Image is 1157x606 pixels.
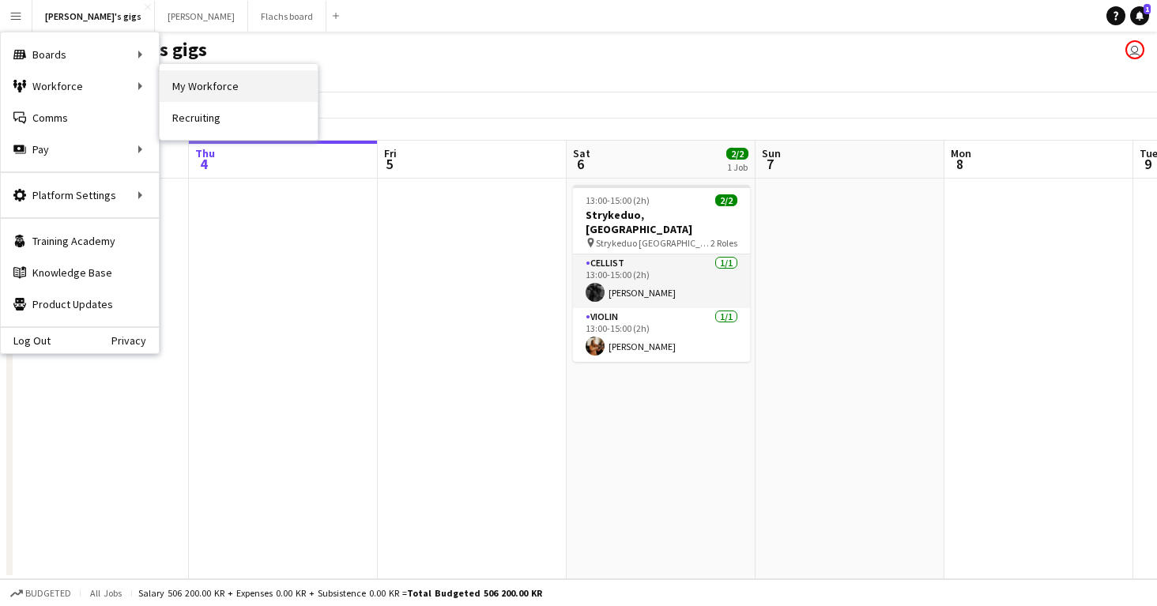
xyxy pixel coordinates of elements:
[248,1,326,32] button: Flachs board
[727,161,748,173] div: 1 Job
[1130,6,1149,25] a: 1
[384,146,397,160] span: Fri
[1,225,159,257] a: Training Academy
[160,102,318,134] a: Recruiting
[1,334,51,347] a: Log Out
[1,70,159,102] div: Workforce
[87,587,125,599] span: All jobs
[715,194,737,206] span: 2/2
[573,208,750,236] h3: Strykeduo, [GEOGRAPHIC_DATA]
[573,185,750,362] app-job-card: 13:00-15:00 (2h)2/2Strykeduo, [GEOGRAPHIC_DATA] Strykeduo [GEOGRAPHIC_DATA]2 RolesCellist1/113:00...
[193,155,215,173] span: 4
[573,254,750,308] app-card-role: Cellist1/113:00-15:00 (2h)[PERSON_NAME]
[573,146,590,160] span: Sat
[951,146,971,160] span: Mon
[25,588,71,599] span: Budgeted
[1,288,159,320] a: Product Updates
[726,148,748,160] span: 2/2
[759,155,781,173] span: 7
[407,587,542,599] span: Total Budgeted 506 200.00 KR
[160,70,318,102] a: My Workforce
[710,237,737,249] span: 2 Roles
[382,155,397,173] span: 5
[1,102,159,134] a: Comms
[155,1,248,32] button: [PERSON_NAME]
[111,334,159,347] a: Privacy
[138,587,542,599] div: Salary 506 200.00 KR + Expenses 0.00 KR + Subsistence 0.00 KR =
[573,308,750,362] app-card-role: Violin1/113:00-15:00 (2h)[PERSON_NAME]
[195,146,215,160] span: Thu
[571,155,590,173] span: 6
[762,146,781,160] span: Sun
[8,585,73,602] button: Budgeted
[948,155,971,173] span: 8
[32,1,155,32] button: [PERSON_NAME]'s gigs
[1,39,159,70] div: Boards
[1,257,159,288] a: Knowledge Base
[1125,40,1144,59] app-user-avatar: Asger Søgaard Hajslund
[596,237,710,249] span: Strykeduo [GEOGRAPHIC_DATA]
[1,179,159,211] div: Platform Settings
[1,134,159,165] div: Pay
[586,194,650,206] span: 13:00-15:00 (2h)
[1144,4,1151,14] span: 1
